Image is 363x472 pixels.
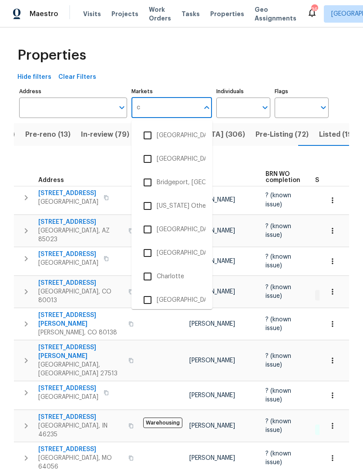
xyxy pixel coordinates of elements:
[38,361,123,378] span: [GEOGRAPHIC_DATA], [GEOGRAPHIC_DATA] 27513
[189,321,235,327] span: [PERSON_NAME]
[315,177,343,183] span: Summary
[266,254,291,269] span: ? (known issue)
[38,177,64,183] span: Address
[38,259,98,267] span: [GEOGRAPHIC_DATA]
[38,384,98,393] span: [STREET_ADDRESS]
[316,292,353,299] span: 1 Accepted
[266,223,291,238] span: ? (known issue)
[38,226,123,244] span: [GEOGRAPHIC_DATA], AZ 85023
[38,421,123,439] span: [GEOGRAPHIC_DATA], IN 46235
[266,418,291,433] span: ? (known issue)
[266,353,291,368] span: ? (known issue)
[111,10,138,18] span: Projects
[138,173,205,192] li: Bridgeport, [GEOGRAPHIC_DATA]
[201,101,213,114] button: Close
[131,89,212,94] label: Markets
[38,189,98,198] span: [STREET_ADDRESS]
[38,343,123,361] span: [STREET_ADDRESS][PERSON_NAME]
[138,197,205,215] li: [US_STATE] Other
[259,101,271,114] button: Open
[38,311,123,328] span: [STREET_ADDRESS][PERSON_NAME]
[210,10,244,18] span: Properties
[17,72,51,83] span: Hide filters
[266,171,300,183] span: BRN WO completion
[14,69,55,85] button: Hide filters
[138,220,205,239] li: [GEOGRAPHIC_DATA][US_STATE], [GEOGRAPHIC_DATA]
[138,126,205,145] li: [GEOGRAPHIC_DATA], [GEOGRAPHIC_DATA]
[316,426,340,433] span: 1 Done
[38,445,123,454] span: [STREET_ADDRESS]
[19,89,127,94] label: Address
[38,454,123,471] span: [GEOGRAPHIC_DATA], MO 64056
[138,267,205,286] li: Charlotte
[38,413,123,421] span: [STREET_ADDRESS]
[189,423,235,429] span: [PERSON_NAME]
[266,317,291,331] span: ? (known issue)
[143,418,182,428] span: Warehousing
[275,89,329,94] label: Flags
[17,51,86,60] span: Properties
[81,128,129,141] span: In-review (79)
[58,72,96,83] span: Clear Filters
[38,287,123,305] span: [GEOGRAPHIC_DATA], CO 80013
[38,393,98,401] span: [GEOGRAPHIC_DATA]
[181,11,200,17] span: Tasks
[131,98,199,118] input: Search ...
[266,388,291,403] span: ? (known issue)
[189,392,235,398] span: [PERSON_NAME]
[266,451,291,465] span: ? (known issue)
[55,69,100,85] button: Clear Filters
[38,279,123,287] span: [STREET_ADDRESS]
[38,250,98,259] span: [STREET_ADDRESS]
[255,5,296,23] span: Geo Assignments
[25,128,71,141] span: Pre-reno (13)
[255,128,309,141] span: Pre-Listing (72)
[266,192,291,207] span: ? (known issue)
[38,198,98,206] span: [GEOGRAPHIC_DATA]
[116,101,128,114] button: Open
[216,89,270,94] label: Individuals
[189,357,235,364] span: [PERSON_NAME]
[189,455,235,461] span: [PERSON_NAME]
[38,218,123,226] span: [STREET_ADDRESS]
[138,150,205,168] li: [GEOGRAPHIC_DATA], [GEOGRAPHIC_DATA] - Not Used - Dont Delete
[317,101,329,114] button: Open
[266,284,291,299] span: ? (known issue)
[311,5,317,14] div: 36
[149,5,171,23] span: Work Orders
[38,328,123,337] span: [PERSON_NAME], CO 80138
[83,10,101,18] span: Visits
[138,291,205,309] li: [GEOGRAPHIC_DATA], [GEOGRAPHIC_DATA]/[GEOGRAPHIC_DATA]
[30,10,58,18] span: Maestro
[138,244,205,262] li: [GEOGRAPHIC_DATA], [GEOGRAPHIC_DATA]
